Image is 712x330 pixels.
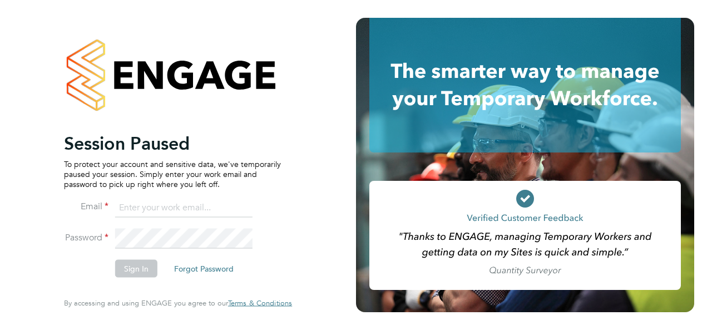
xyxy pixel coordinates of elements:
[64,201,108,213] label: Email
[64,132,281,154] h2: Session Paused
[115,198,253,218] input: Enter your work email...
[64,159,281,189] p: To protect your account and sensitive data, we've temporarily paused your session. Simply enter y...
[228,298,292,308] span: Terms & Conditions
[228,299,292,308] a: Terms & Conditions
[115,260,157,278] button: Sign In
[64,298,292,308] span: By accessing and using ENGAGE you agree to our
[165,260,243,278] button: Forgot Password
[64,232,108,244] label: Password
